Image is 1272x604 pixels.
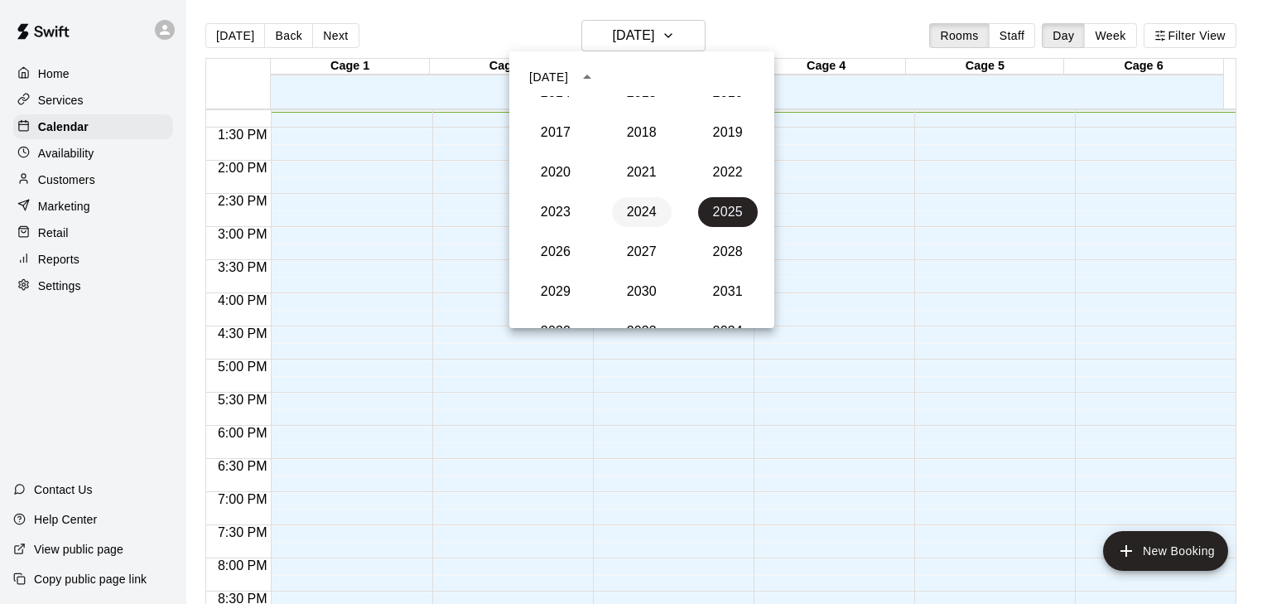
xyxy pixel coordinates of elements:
[573,63,601,91] button: year view is open, switch to calendar view
[698,118,758,147] button: 2019
[526,316,585,346] button: 2032
[612,277,672,307] button: 2030
[612,118,672,147] button: 2018
[612,237,672,267] button: 2027
[526,157,585,187] button: 2020
[526,277,585,307] button: 2029
[612,197,672,227] button: 2024
[698,316,758,346] button: 2034
[612,316,672,346] button: 2033
[698,197,758,227] button: 2025
[698,157,758,187] button: 2022
[526,237,585,267] button: 2026
[526,197,585,227] button: 2023
[526,118,585,147] button: 2017
[698,277,758,307] button: 2031
[612,157,672,187] button: 2021
[529,69,568,86] div: [DATE]
[698,237,758,267] button: 2028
